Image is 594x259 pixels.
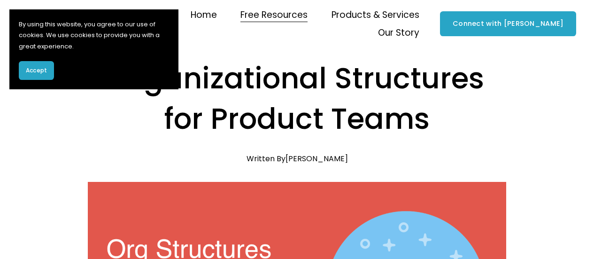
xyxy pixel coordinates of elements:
[191,6,217,24] a: Home
[26,66,47,75] span: Accept
[19,61,54,80] button: Accept
[240,7,308,23] span: Free Resources
[9,9,178,89] section: Cookie banner
[285,153,348,164] a: [PERSON_NAME]
[247,154,348,163] div: Written By
[332,6,419,24] a: folder dropdown
[19,19,169,52] p: By using this website, you agree to our use of cookies. We use cookies to provide you with a grea...
[378,24,419,42] a: folder dropdown
[240,6,308,24] a: folder dropdown
[88,58,507,139] h1: Organizational Structures for Product Teams
[378,25,419,41] span: Our Story
[440,11,576,36] a: Connect with [PERSON_NAME]
[332,7,419,23] span: Products & Services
